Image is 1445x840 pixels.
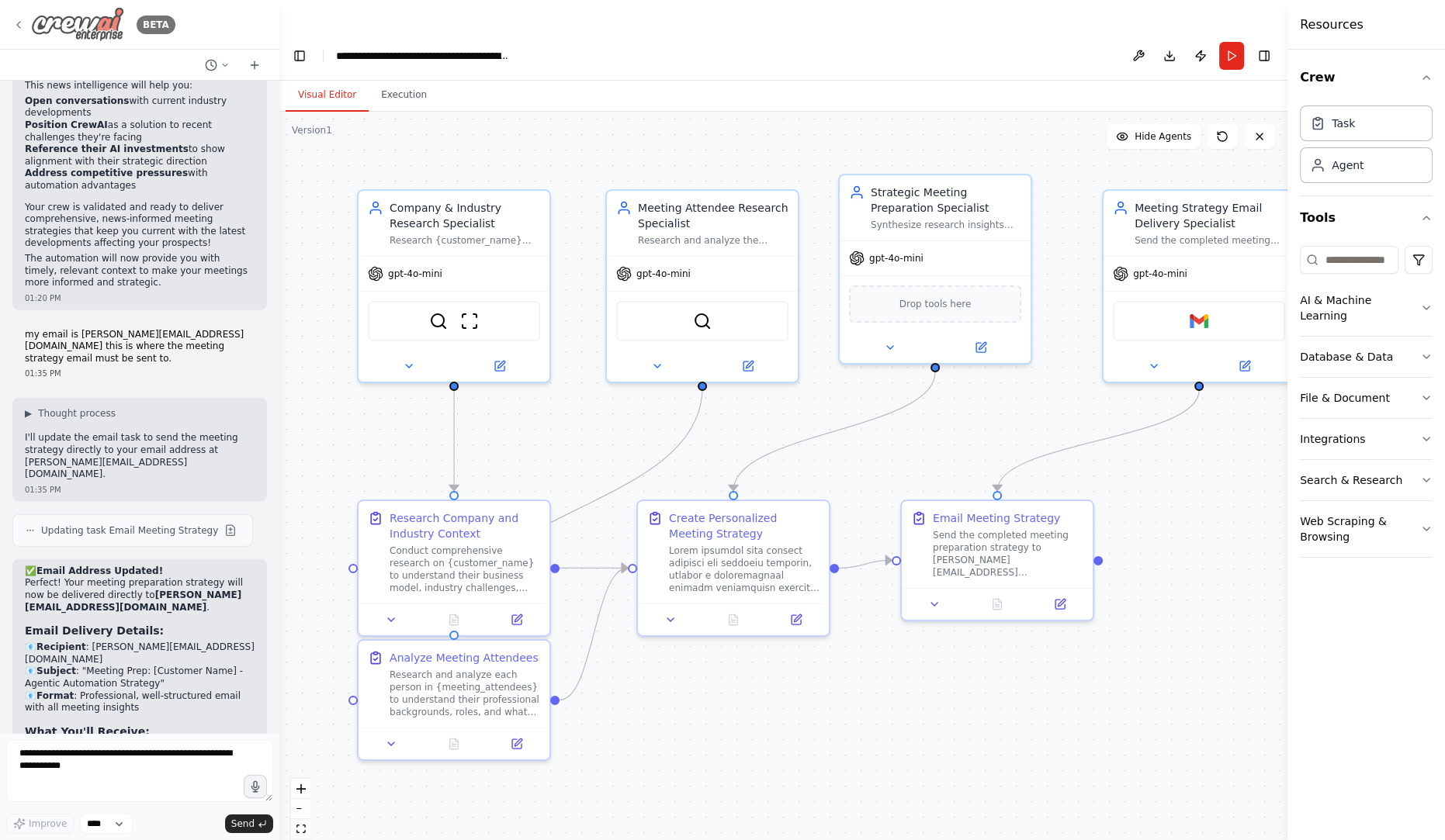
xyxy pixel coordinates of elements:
strong: Email Address Updated! [36,565,163,576]
div: Lorem ipsumdol sita consect adipisci eli seddoeiu temporin, utlabor e doloremagnaal enimadm venia... [669,544,820,594]
span: Hide Agents [1135,130,1191,143]
button: Open in side panel [456,357,543,375]
img: SerperDevTool [693,312,712,330]
button: No output available [965,595,1031,614]
button: Click to speak your automation idea [244,775,267,798]
button: No output available [701,610,767,629]
button: Search & Research [1300,460,1433,500]
h2: ✅ [25,565,255,578]
div: Agent [1332,157,1364,173]
span: Thought process [38,407,116,420]
li: to show alignment with their strategic direction [25,143,255,168]
li: as a solution to recent challenges they're facing [25,119,255,143]
span: Updating task Email Meeting Strategy [41,524,218,537]
button: No output available [421,735,487,753]
button: Open in side panel [769,610,823,629]
strong: Recipient [36,641,86,652]
div: Research Company and Industry ContextConduct comprehensive research on {customer_name} to underst... [357,500,551,637]
button: zoom in [291,779,311,799]
button: Open in side panel [704,357,792,375]
span: Drop tools here [899,296,972,312]
span: ▶ [25,407,32,420]
div: Company & Industry Research SpecialistResearch {customer_name} and their industry to understand t... [357,189,551,383]
button: Crew [1300,56,1433,99]
button: Send [225,814,273,833]
p: This news intelligence will help you: [25,80,255,92]
button: Web Scraping & Browsing [1300,501,1433,557]
button: Open in side panel [937,338,1024,357]
div: Task [1332,116,1355,131]
span: gpt-4o-mini [636,268,691,280]
img: Logo [31,7,124,42]
div: Create Personalized Meeting StrategyLorem ipsumdol sita consect adipisci eli seddoeiu temporin, u... [636,500,830,637]
li: with automation advantages [25,168,255,192]
button: zoom out [291,799,311,819]
strong: Address competitive pressures [25,168,188,178]
div: 01:20 PM [25,292,255,304]
div: Crew [1300,99,1433,195]
g: Edge from 6ec3c345-628e-418a-a29f-389bc63e397b to ed54d69c-3cb9-4771-8abe-c3c696abda6b [446,390,462,491]
div: Research and analyze the backgrounds, roles, interests, and professional profiles of {meeting_att... [638,234,788,247]
g: Edge from 55baff31-4ecf-477a-b018-4d9deb186469 to 18213370-5055-41b1-a92b-fe475dad4dec [839,552,892,576]
div: Meeting Attendee Research SpecialistResearch and analyze the backgrounds, roles, interests, and p... [605,189,799,383]
strong: Subject [36,665,76,676]
button: Visual Editor [286,79,369,112]
button: Open in side panel [490,610,543,629]
button: Improve [6,814,74,834]
div: Conduct comprehensive research on {customer_name} to understand their business model, industry ch... [390,544,540,594]
button: AI & Machine Learning [1300,280,1433,336]
div: Version 1 [292,124,332,137]
div: Research and analyze each person in {meeting_attendees} to understand their professional backgrou... [390,669,540,718]
button: Start a new chat [242,56,267,74]
button: Hide Agents [1107,124,1201,149]
strong: Format [36,690,74,701]
button: Open in side panel [1033,595,1086,614]
button: Tools [1300,196,1433,240]
p: I'll update the email task to send the meeting strategy directly to your email address at [PERSON... [25,432,255,480]
button: Hide left sidebar [289,45,310,67]
div: Email Meeting StrategySend the completed meeting preparation strategy to [PERSON_NAME][EMAIL_ADDR... [900,500,1094,621]
strong: Position CrewAI [25,119,108,130]
span: Improve [29,818,67,830]
p: Your crew is validated and ready to deliver comprehensive, news-informed meeting strategies that ... [25,202,255,250]
p: Perfect! Your meeting preparation strategy will now be delivered directly to . [25,577,255,614]
nav: breadcrumb [336,48,511,64]
div: Meeting Strategy Email Delivery SpecialistSend the completed meeting preparation strategy to the ... [1102,189,1296,383]
span: gpt-4o-mini [869,252,923,264]
button: Integrations [1300,419,1433,459]
g: Edge from f46b14d0-ef5d-4fbf-8563-f42657ca51c3 to cf637b24-1944-4bee-9199-69067e916738 [446,387,710,631]
div: 01:35 PM [25,368,255,379]
div: Send the completed meeting preparation strategy to [PERSON_NAME][EMAIL_ADDRESS][DOMAIN_NAME] via ... [933,529,1083,579]
p: my email is [PERSON_NAME][EMAIL_ADDRESS][DOMAIN_NAME] this is where the meeting strategy email mu... [25,329,255,365]
img: Gmail [1190,312,1208,330]
strong: What You'll Receive: [25,725,150,738]
button: Switch to previous chat [199,56,236,74]
div: Research {customer_name} and their industry to understand their business model, challenges, curre... [390,234,540,247]
g: Edge from cf637b24-1944-4bee-9199-69067e916738 to 55baff31-4ecf-477a-b018-4d9deb186469 [560,560,628,707]
img: SerperDevTool [429,312,448,330]
strong: Email Delivery Details: [25,624,164,637]
button: No output available [421,610,487,629]
img: ScrapeWebsiteTool [460,312,479,330]
li: with current industry developments [25,95,255,119]
button: Execution [369,79,439,112]
div: Meeting Attendee Research Specialist [638,200,788,231]
button: Open in side panel [490,735,543,753]
div: Analyze Meeting AttendeesResearch and analyze each person in {meeting_attendees} to understand th... [357,639,551,761]
g: Edge from f927191e-1758-4e3a-85e6-e44d5cbbb681 to 55baff31-4ecf-477a-b018-4d9deb186469 [726,372,943,491]
div: Create Personalized Meeting Strategy [669,510,820,541]
span: Send [231,818,255,830]
p: 📧 : [PERSON_NAME][EMAIL_ADDRESS][DOMAIN_NAME] 📧 : "Meeting Prep: [Customer Name] - Agentic Automa... [25,641,255,714]
div: Strategic Meeting Preparation Specialist [871,185,1021,216]
g: Edge from ed54d69c-3cb9-4771-8abe-c3c696abda6b to 55baff31-4ecf-477a-b018-4d9deb186469 [560,560,628,576]
div: Meeting Strategy Email Delivery Specialist [1135,200,1285,231]
g: Edge from 9bce49f9-04eb-4d39-a48a-b039bb19c39e to 18213370-5055-41b1-a92b-fe475dad4dec [989,390,1207,491]
div: Strategic Meeting Preparation SpecialistSynthesize research insights about {customer_name} and {m... [838,174,1032,365]
button: Open in side panel [1201,357,1288,375]
strong: Reference their AI investments [25,143,189,154]
button: ▶Thought process [25,407,116,420]
button: Hide right sidebar [1253,45,1275,67]
div: Company & Industry Research Specialist [390,200,540,231]
div: Tools [1300,240,1433,570]
div: Research Company and Industry Context [390,510,540,541]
